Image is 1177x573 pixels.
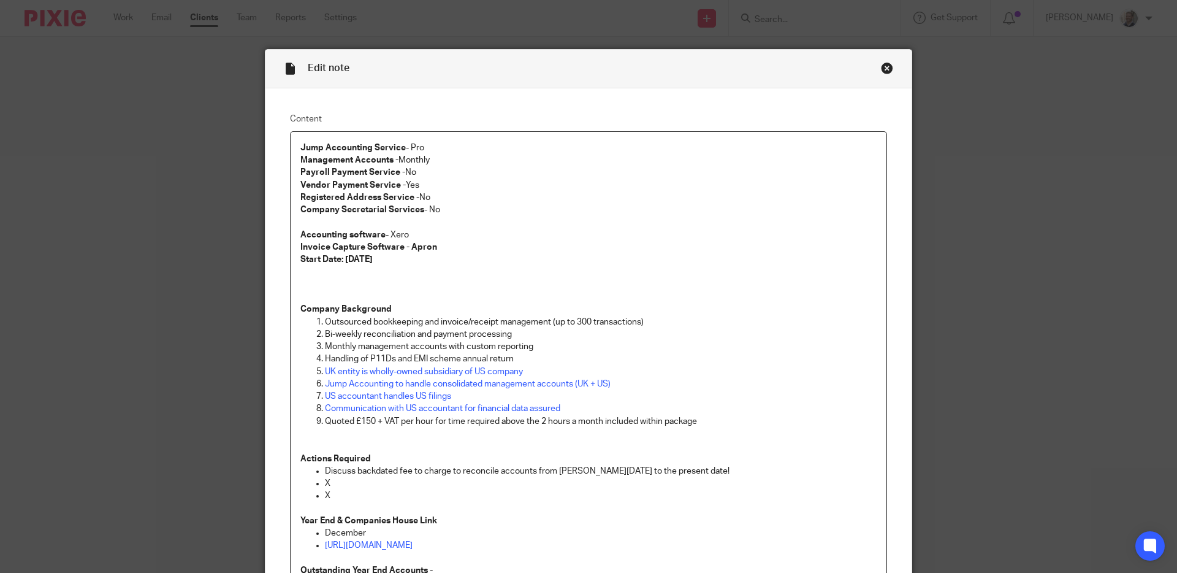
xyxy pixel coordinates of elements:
strong: Actions Required [300,455,371,463]
a: Jump Accounting to handle consolidated management accounts (UK + US) [325,380,611,388]
p: Yes [300,179,877,191]
p: No [300,191,877,204]
p: December [325,527,877,539]
p: Bi-weekly reconciliation and payment processing [325,328,877,340]
p: Quoted £150 + VAT per hour for time required above the 2 hours a month included within package [325,415,877,428]
strong: Payroll Payment Service - [300,168,405,177]
p: Monthly [300,154,877,166]
strong: Accounting software [300,231,386,239]
strong: Jump Accounting Service [300,144,406,152]
strong: Company Secretarial Services [300,206,424,214]
p: Discuss backdated fee to charge to reconcile accounts from [PERSON_NAME][DATE] to the present date! [325,465,877,477]
p: X [325,490,877,502]
p: - No [300,204,877,216]
a: UK entity is wholly-owned subsidiary of US company [325,367,523,376]
p: - Xero [300,229,877,241]
a: [URL][DOMAIN_NAME] [325,541,413,550]
label: Content [290,113,887,125]
strong: Vendor Payment Service - [300,181,406,190]
span: Edit note [308,63,349,73]
strong: Management Accounts - [300,156,398,164]
p: Outsourced bookkeeping and invoice/receipt management (up to 300 transactions) [325,316,877,328]
strong: Start Date: [DATE] [300,255,373,264]
strong: Company Background [300,305,392,313]
strong: Invoice Capture Software - Apron [300,243,437,252]
a: US accountant handles US filings [325,392,451,401]
div: Close this dialog window [881,62,893,74]
a: Communication with US accountant for financial data assured [325,404,560,413]
p: No [300,166,877,179]
p: Handling of P11Ds and EMI scheme annual return [325,353,877,365]
p: Monthly management accounts with custom reporting [325,340,877,353]
p: X [325,477,877,490]
strong: Registered Address Service - [300,193,419,202]
strong: Year End & Companies House Link [300,517,437,525]
p: - Pro [300,142,877,154]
